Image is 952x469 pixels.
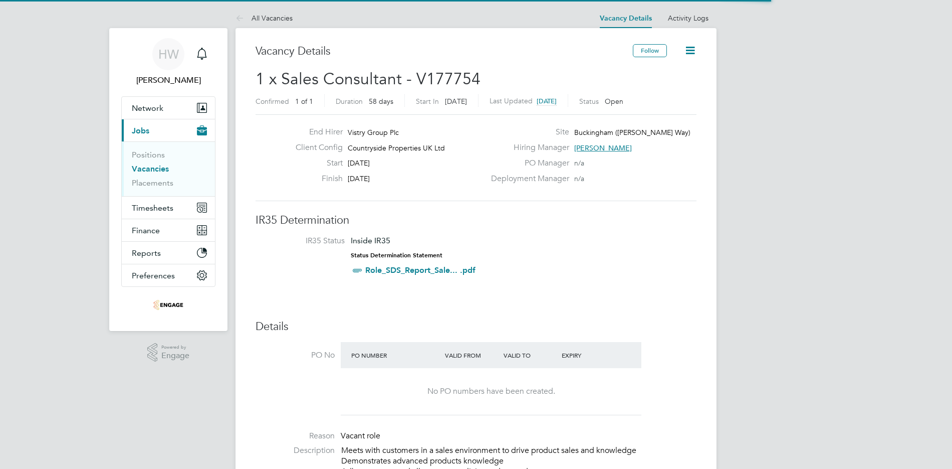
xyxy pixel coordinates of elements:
span: 1 of 1 [295,97,313,106]
label: Status [579,97,599,106]
a: Powered byEngage [147,343,190,362]
div: No PO numbers have been created. [351,386,631,397]
button: Reports [122,242,215,264]
span: Open [605,97,623,106]
div: Valid From [442,346,501,364]
a: HW[PERSON_NAME] [121,38,215,86]
button: Timesheets [122,197,215,219]
button: Preferences [122,264,215,286]
span: Timesheets [132,203,173,213]
span: [DATE] [445,97,467,106]
a: Go to home page [121,297,215,313]
span: Network [132,103,163,113]
label: Start In [416,97,439,106]
span: 58 days [369,97,393,106]
button: Network [122,97,215,119]
button: Finance [122,219,215,241]
label: Deployment Manager [485,174,569,184]
label: Hiring Manager [485,142,569,153]
span: Finance [132,226,160,235]
label: PO Manager [485,158,569,169]
span: Harry Wilson [121,74,215,86]
span: [PERSON_NAME] [574,143,632,152]
div: Expiry [559,346,618,364]
nav: Main navigation [109,28,227,331]
span: Countryside Properties UK Ltd [348,143,445,152]
div: Jobs [122,141,215,196]
div: PO Number [349,346,442,364]
label: Finish [288,174,343,184]
button: Follow [633,44,667,57]
span: [DATE] [348,174,370,183]
a: Activity Logs [668,14,708,23]
a: Vacancy Details [600,14,652,23]
span: Jobs [132,126,149,135]
span: Vistry Group Plc [348,128,399,137]
a: Vacancies [132,164,169,174]
img: uandp-logo-retina.png [153,297,183,313]
span: Reports [132,248,161,258]
span: Engage [161,352,189,360]
label: Site [485,127,569,137]
strong: Status Determination Statement [351,252,442,259]
span: [DATE] [537,97,557,105]
span: [DATE] [348,159,370,168]
label: Confirmed [256,97,289,106]
a: Role_SDS_Report_Sale... .pdf [365,265,475,275]
a: Positions [132,150,165,160]
button: Jobs [122,119,215,141]
span: Preferences [132,271,175,280]
label: Description [256,445,335,456]
label: Client Config [288,142,343,153]
label: Duration [336,97,363,106]
h3: Details [256,320,696,334]
span: HW [158,48,179,61]
span: n/a [574,159,584,168]
label: PO No [256,350,335,361]
label: Last Updated [490,96,533,105]
span: Vacant role [341,431,380,441]
span: Inside IR35 [351,236,390,245]
span: Buckingham ([PERSON_NAME] Way) [574,128,690,137]
a: All Vacancies [235,14,293,23]
h3: Vacancy Details [256,44,633,59]
span: Powered by [161,343,189,352]
span: n/a [574,174,584,183]
h3: IR35 Determination [256,213,696,228]
label: End Hirer [288,127,343,137]
span: 1 x Sales Consultant - V177754 [256,69,481,89]
label: Reason [256,431,335,441]
label: Start [288,158,343,169]
a: Placements [132,178,173,188]
div: Valid To [501,346,560,364]
label: IR35 Status [266,236,345,246]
